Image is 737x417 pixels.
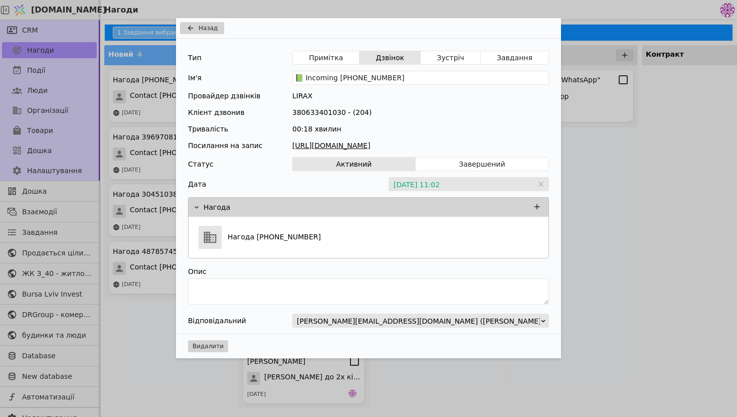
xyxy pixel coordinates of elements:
[359,51,421,65] button: Дзвінок
[481,51,548,65] button: Завдання
[188,157,214,171] div: Статус
[188,107,245,118] div: Клієнт дзвонив
[188,124,228,134] div: Тривалість
[176,18,561,358] div: Add Opportunity
[292,107,549,118] div: 380633401030 - (204)
[188,179,206,190] label: Дата
[228,232,321,242] p: Нагода [PHONE_NUMBER]
[297,314,725,328] span: [PERSON_NAME][EMAIL_ADDRESS][DOMAIN_NAME] ([PERSON_NAME][DOMAIN_NAME][EMAIL_ADDRESS][DOMAIN_NAME])
[188,71,202,85] div: Ім'я
[421,51,480,65] button: Зустріч
[188,314,246,328] div: Відповідальний
[188,91,261,101] div: Провайдер дзвінків
[188,264,549,279] div: Опис
[538,181,544,187] svg: close
[204,202,230,213] p: Нагода
[416,157,548,171] button: Завершений
[292,141,549,151] a: [URL][DOMAIN_NAME]
[188,141,263,151] div: Посилання на запис
[188,51,202,65] div: Тип
[199,24,218,33] span: Назад
[293,157,416,171] button: Активний
[292,91,549,101] div: LIRAX
[293,51,359,65] button: Примітка
[292,124,549,134] div: 00:18 хвилин
[188,340,228,352] button: Видалити
[538,179,544,189] span: Clear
